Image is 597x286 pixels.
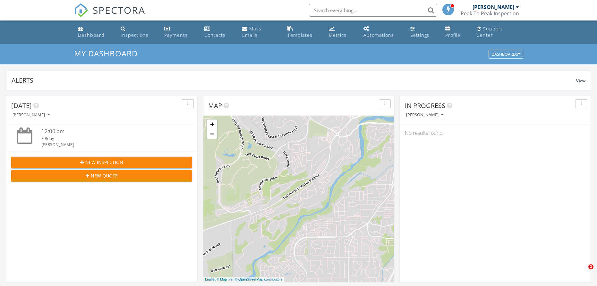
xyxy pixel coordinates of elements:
span: My Dashboard [74,48,138,59]
span: SPECTORA [93,3,145,17]
div: Contacts [204,32,226,38]
div: | [203,277,284,282]
div: Dashboards [491,52,520,57]
a: Payments [162,23,197,41]
a: Company Profile [443,23,469,41]
a: Automations (Basic) [361,23,403,41]
button: New Quote [11,170,192,182]
div: [PERSON_NAME] [13,113,50,117]
div: Support Center [477,26,503,38]
a: © MapTiler [217,277,234,281]
button: [PERSON_NAME] [405,111,445,119]
div: Peak To Peak Inspection [461,10,519,17]
div: [PERSON_NAME] [473,4,514,10]
span: In Progress [405,101,445,110]
a: Metrics [326,23,356,41]
div: Alerts [12,76,576,85]
div: [PERSON_NAME] [406,113,443,117]
a: © OpenStreetMap contributors [235,277,283,281]
div: [PERSON_NAME] [41,142,177,148]
a: Support Center [474,23,522,41]
div: No results found [400,124,591,142]
div: Settings [410,32,430,38]
span: View [576,78,585,84]
div: Profile [445,32,460,38]
span: Map [208,101,222,110]
div: E Bday [41,135,177,142]
div: Payments [164,32,188,38]
span: [DATE] [11,101,32,110]
span: New Quote [91,172,118,179]
a: Settings [408,23,438,41]
span: 2 [588,264,593,269]
a: Inspections [118,23,157,41]
a: Mass Emails [240,23,280,41]
div: Templates [287,32,312,38]
a: Leaflet [205,277,216,281]
a: Zoom in [207,119,217,129]
div: 12:00 am [41,127,177,135]
img: The Best Home Inspection Software - Spectora [74,3,88,17]
iframe: Intercom live chat [575,264,591,280]
a: Dashboard [75,23,113,41]
div: Automations [363,32,394,38]
a: Contacts [202,23,235,41]
div: Inspections [121,32,149,38]
div: Mass Emails [242,26,261,38]
button: New Inspection [11,157,192,168]
a: Templates [285,23,321,41]
a: Zoom out [207,129,217,139]
a: SPECTORA [74,9,145,22]
div: Metrics [329,32,346,38]
button: Dashboards [489,50,523,59]
div: Dashboard [78,32,105,38]
input: Search everything... [309,4,437,17]
button: [PERSON_NAME] [11,111,51,119]
span: New Inspection [85,159,123,166]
